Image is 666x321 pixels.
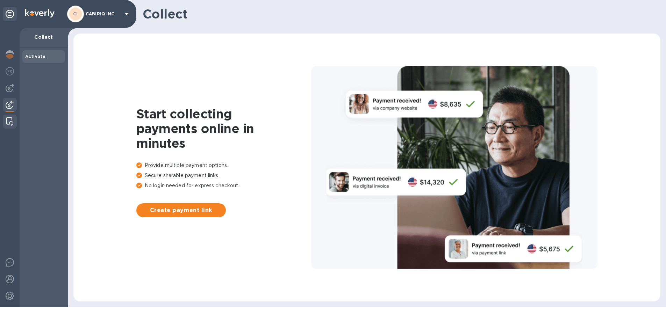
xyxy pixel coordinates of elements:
[136,172,311,179] p: Secure sharable payment links.
[3,7,17,21] div: Unpin categories
[25,34,62,41] p: Collect
[136,182,311,189] p: No login needed for express checkout.
[25,9,55,17] img: Logo
[136,162,311,169] p: Provide multiple payment options.
[142,206,220,214] span: Create payment link
[86,12,121,16] p: CABIRIQ INC
[136,203,226,217] button: Create payment link
[136,107,311,151] h1: Start collecting payments online in minutes
[6,67,14,75] img: Foreign exchange
[73,11,78,16] b: CI
[25,54,45,59] b: Activate
[143,7,655,21] h1: Collect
